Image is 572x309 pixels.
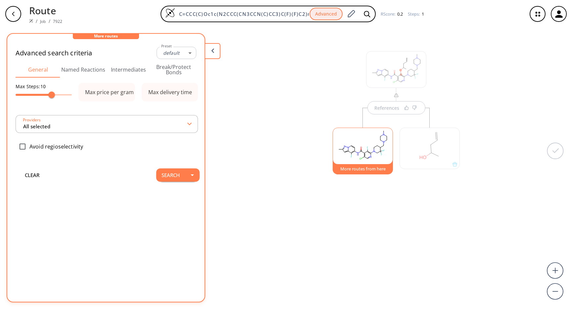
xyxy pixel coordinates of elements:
button: Break/Protect Bonds [151,62,197,78]
button: Advanced [310,8,343,21]
img: Spaya logo [29,19,33,23]
button: More routes from here [333,160,393,174]
p: Route [29,3,62,18]
a: 7922 [53,19,63,24]
h2: Advanced search criteria [16,49,92,57]
div: Max delivery time [148,90,192,95]
em: default [163,50,179,56]
span: 1 [421,11,424,17]
li: / [49,18,50,25]
div: Advanced Search Tabs [16,62,196,78]
div: RScore : [381,12,403,16]
button: Intermediates [106,62,151,78]
svg: Cc1cc2c(F)c(NC(=O)c3c(Cl)cnc(N4CCC(CN5CCN(C)CC5)C(F)(F)C4)c3F)ccn2n1 [333,128,393,162]
p: Max Steps: 10 [16,83,72,90]
div: Steps : [408,12,424,16]
button: Named Reactions [61,62,106,78]
button: clear [12,168,52,182]
input: Enter SMILES [175,11,310,17]
div: More routes [73,34,139,39]
div: Avoid regioselectivity [16,140,198,154]
label: Preset [161,44,172,49]
button: General [16,62,61,78]
a: Job [40,19,46,24]
button: Search [156,168,185,182]
span: 0.2 [396,11,403,17]
div: Max price per gram [85,90,134,95]
img: warning [394,93,399,98]
li: / [36,18,37,25]
label: Providers [21,118,41,122]
img: Logo Spaya [165,8,175,18]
